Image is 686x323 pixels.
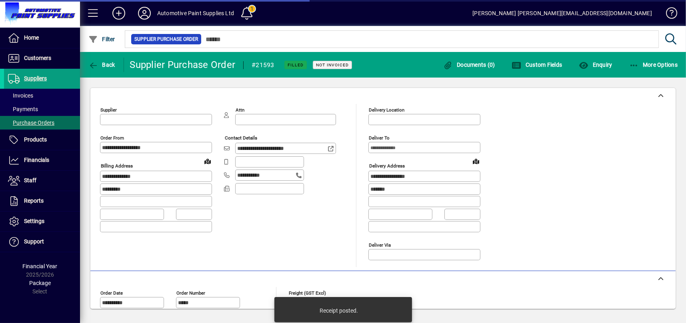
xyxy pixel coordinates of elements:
mat-label: Deliver via [369,242,391,247]
span: Custom Fields [512,62,562,68]
a: Home [4,28,80,48]
span: Customers [24,55,51,61]
span: Filled [288,62,304,68]
mat-label: Delivery Location [369,107,404,113]
a: View on map [201,155,214,167]
span: Purchase Orders [8,120,54,126]
mat-label: Order number [176,290,205,295]
span: Enquiry [579,62,612,68]
a: Payments [4,102,80,116]
a: Financials [4,150,80,170]
span: Supplier Purchase Order [134,35,198,43]
button: Profile [132,6,157,20]
span: Package [29,280,51,286]
button: More Options [627,58,680,72]
mat-label: Freight (GST excl) [289,290,326,295]
span: Suppliers [24,75,47,82]
div: Automotive Paint Supplies Ltd [157,7,234,20]
button: Back [86,58,117,72]
a: Customers [4,48,80,68]
span: Settings [24,218,44,224]
mat-label: Deliver To [369,135,390,141]
span: Invoices [8,92,33,99]
a: Knowledge Base [660,2,676,28]
app-page-header-button: Back [80,58,124,72]
a: Staff [4,171,80,191]
span: Filter [88,36,115,42]
mat-label: Order date [100,290,123,295]
button: Add [106,6,132,20]
a: Invoices [4,89,80,102]
a: Support [4,232,80,252]
a: Purchase Orders [4,116,80,130]
div: Supplier Purchase Order [130,58,236,71]
mat-label: Order from [100,135,124,141]
span: Products [24,136,47,143]
div: Receipt posted. [320,307,358,315]
span: Documents (0) [443,62,495,68]
span: Not Invoiced [316,62,349,68]
span: More Options [629,62,678,68]
span: Payments [8,106,38,112]
span: Financials [24,157,49,163]
a: View on map [470,155,482,167]
a: Products [4,130,80,150]
a: Settings [4,211,80,231]
mat-label: Attn [236,107,244,113]
span: Financial Year [23,263,58,269]
a: Reports [4,191,80,211]
button: Custom Fields [510,58,564,72]
span: Back [88,62,115,68]
button: Filter [86,32,117,46]
div: #21593 [252,59,274,72]
span: Home [24,34,39,41]
mat-label: Supplier [100,107,117,113]
span: Support [24,238,44,245]
span: Staff [24,177,36,183]
div: [PERSON_NAME] [PERSON_NAME][EMAIL_ADDRESS][DOMAIN_NAME] [472,7,652,20]
span: Reports [24,197,44,204]
button: Enquiry [577,58,614,72]
button: Documents (0) [441,58,497,72]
